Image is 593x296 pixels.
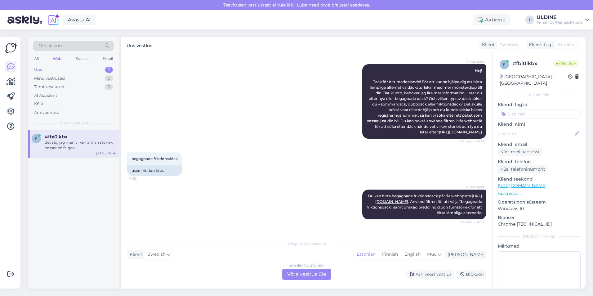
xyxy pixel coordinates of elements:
[498,141,581,148] p: Kliendi email
[45,134,68,140] span: #fbi0lkbx
[473,14,511,25] div: Aktiivne
[445,251,484,258] div: [PERSON_NAME]
[34,75,65,82] div: Minu vestlused
[105,67,113,73] div: 1
[460,220,484,224] span: Nähtud ✓ 14:53
[35,136,38,141] span: f
[457,270,486,279] div: Blokeeri
[34,67,42,73] div: Uus
[96,151,115,155] div: [DATE] 14:54
[500,74,568,87] div: [GEOGRAPHIC_DATA], [GEOGRAPHIC_DATA]
[105,84,113,90] div: 3
[34,110,60,116] div: Arhiveeritud
[461,185,484,189] span: AI Assistent
[406,270,454,279] div: Arhiveeri vestlus
[498,101,581,108] p: Kliendi tag'id
[461,59,484,64] span: AI Assistent
[500,42,518,48] span: Swedish
[148,251,166,258] span: Swedish
[34,101,43,107] div: Kõik
[498,165,548,173] div: Küsi telefoninumbrit
[379,250,401,259] div: Finnish
[525,16,534,24] div: L
[5,42,17,54] img: Askly Logo
[537,15,582,20] div: ÜLDINE
[537,20,582,25] div: Teinari Oy/Rengaskirppis
[127,241,486,247] div: Valige keel ja vastake
[38,43,63,49] span: Otsi kliente
[537,15,589,25] a: ÜLDINETeinari Oy/Rengaskirppis
[498,199,581,205] p: Operatsioonisüsteem
[526,42,553,48] div: Klienditugi
[354,250,379,259] div: Estonian
[498,176,581,182] p: Klienditeekond
[47,13,60,26] img: explore-ai
[498,191,581,196] p: Vaata edasi ...
[479,42,495,48] div: Klient
[427,251,437,257] span: Muu
[498,121,581,128] p: Kliendi nimi
[45,140,115,151] div: det såg jag men vilken annan storlek passar på fälgen
[460,139,484,144] span: Nähtud ✓ 14:52
[401,250,424,259] div: English
[367,194,483,215] span: Du kan hitta begagnade friktionsdäck på vår webbplats: . Använd filtren för att välja "begagnade ...
[132,156,178,161] span: begagnade friktionsdäck
[498,243,581,249] p: Märkmed
[127,251,142,258] div: Klient
[439,130,482,134] a: [URL][DOMAIN_NAME]
[498,130,573,137] input: Lisa nimi
[558,42,574,48] span: English
[498,159,581,165] p: Kliendi telefon
[503,62,506,67] span: f
[74,55,90,63] div: Socials
[498,92,581,98] div: Kliendi info
[282,269,331,280] div: Võta vestlus üle
[63,15,96,25] a: Avasta AI
[289,262,325,268] div: Swedish to Estonian
[498,234,581,239] div: [PERSON_NAME]
[498,205,581,212] p: Windows 10
[513,60,554,67] div: # fbi0lkbx
[33,55,40,63] div: All
[51,55,63,63] div: Web
[498,214,581,221] p: Brauser
[59,120,88,126] span: Uued vestlused
[101,55,114,63] div: Email
[498,183,546,188] a: [URL][DOMAIN_NAME]
[105,75,113,82] div: 2
[498,148,542,156] div: Küsi meiliaadressi
[127,41,152,49] label: Uus vestlus
[498,221,581,227] p: Chrome [TECHNICAL_ID]
[554,60,579,67] span: Online
[127,165,182,176] div: used friction tires
[498,109,581,119] input: Lisa tag
[34,84,65,90] div: Tiimi vestlused
[129,176,152,181] span: 14:53
[34,92,57,99] div: AI Assistent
